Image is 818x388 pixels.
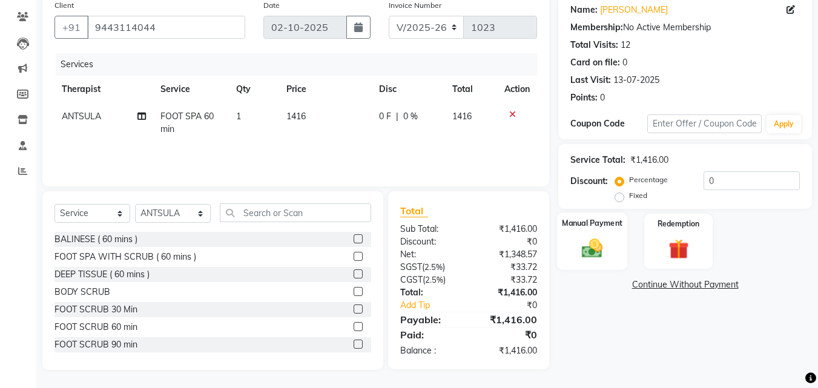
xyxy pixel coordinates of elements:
button: +91 [54,16,88,39]
div: Services [56,53,546,76]
div: 12 [621,39,630,51]
img: _gift.svg [662,237,695,261]
div: ₹1,416.00 [469,223,546,235]
div: ( ) [391,261,469,274]
th: Disc [372,76,446,103]
div: Total: [391,286,469,299]
div: FOOT SCRUB 60 min [54,321,137,334]
div: Sub Total: [391,223,469,235]
span: 1416 [286,111,306,122]
span: Total [400,205,428,217]
div: DEEP TISSUE ( 60 mins ) [54,268,150,281]
div: ₹1,416.00 [469,312,546,327]
div: ₹0 [469,235,546,248]
div: Coupon Code [570,117,647,130]
span: 0 % [403,110,418,123]
th: Action [497,76,537,103]
img: _cash.svg [575,236,609,260]
span: ANTSULA [62,111,101,122]
div: BALINESE ( 60 mins ) [54,233,137,246]
div: Payable: [391,312,469,327]
input: Search or Scan [220,203,371,222]
div: Net: [391,248,469,261]
span: FOOT SPA 60 min [160,111,214,134]
span: 2.5% [425,275,443,284]
div: Service Total: [570,154,625,166]
div: BODY SCRUB [54,286,110,298]
div: Name: [570,4,598,16]
span: 1 [236,111,241,122]
div: ₹1,416.00 [630,154,668,166]
div: 0 [600,91,605,104]
span: 1416 [452,111,472,122]
button: Apply [767,115,801,133]
div: Discount: [570,175,608,188]
div: Paid: [391,327,469,342]
span: 2.5% [424,262,443,272]
div: ₹1,348.57 [469,248,546,261]
label: Redemption [658,219,699,229]
div: Card on file: [570,56,620,69]
a: Continue Without Payment [561,278,810,291]
div: Discount: [391,235,469,248]
div: 0 [622,56,627,69]
div: ₹1,416.00 [469,344,546,357]
div: No Active Membership [570,21,800,34]
div: Last Visit: [570,74,611,87]
div: ₹1,416.00 [469,286,546,299]
div: 13-07-2025 [613,74,659,87]
label: Fixed [629,190,647,201]
div: Membership: [570,21,623,34]
input: Enter Offer / Coupon Code [647,114,762,133]
div: ₹33.72 [469,261,546,274]
label: Manual Payment [562,217,622,229]
div: ₹0 [482,299,547,312]
a: [PERSON_NAME] [600,4,668,16]
th: Service [153,76,229,103]
span: CGST [400,274,423,285]
div: Points: [570,91,598,104]
th: Qty [229,76,279,103]
div: Balance : [391,344,469,357]
div: FOOT SPA WITH SCRUB ( 60 mins ) [54,251,196,263]
div: FOOT SCRUB 90 min [54,338,137,351]
span: SGST [400,261,422,272]
a: Add Tip [391,299,481,312]
div: FOOT SCRUB 30 Min [54,303,137,316]
input: Search by Name/Mobile/Email/Code [87,16,245,39]
label: Percentage [629,174,668,185]
div: Total Visits: [570,39,618,51]
div: ₹33.72 [469,274,546,286]
div: ₹0 [469,327,546,342]
th: Therapist [54,76,153,103]
div: ( ) [391,274,469,286]
th: Price [279,76,372,103]
span: | [396,110,398,123]
th: Total [445,76,497,103]
span: 0 F [379,110,391,123]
